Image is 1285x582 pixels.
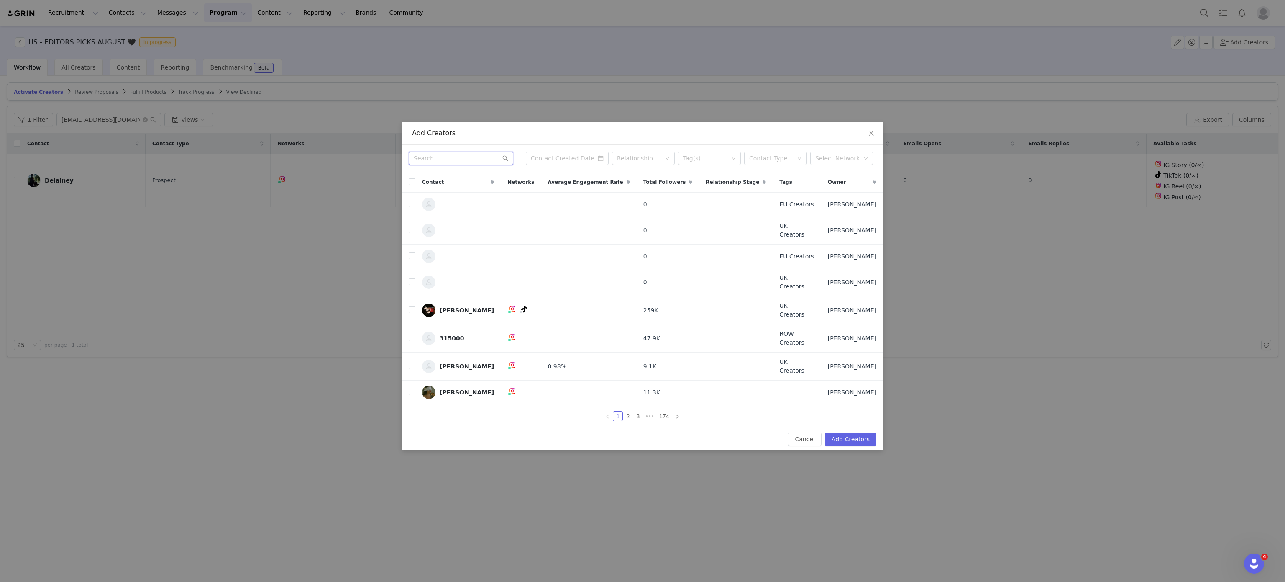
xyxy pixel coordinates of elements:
span: 259K [643,306,658,315]
i: icon: left [605,414,610,419]
div: Contact Type [749,154,793,162]
span: 9.1K [643,362,656,371]
img: instagram.svg [509,362,516,368]
span: 0 [643,252,647,261]
a: 2 [623,412,632,421]
span: 0 [643,200,647,209]
input: Search... [409,152,513,165]
span: [PERSON_NAME] [828,252,876,261]
button: Cancel [788,433,821,446]
a: 1 [613,412,622,421]
i: icon: down [863,156,868,162]
div: Tag(s) [683,154,728,162]
span: 47.9K [643,334,660,343]
img: instagram.svg [509,388,516,394]
span: 4 [1261,554,1268,560]
span: Total Followers [643,178,686,186]
i: icon: down [797,156,802,162]
a: 174 [657,412,671,421]
img: instagram.svg [509,306,516,312]
span: [PERSON_NAME] [828,362,876,371]
i: icon: right [675,414,680,419]
span: UK Creators [779,221,814,239]
span: EU Creators [779,252,814,261]
span: 0 [643,278,647,287]
li: Next 3 Pages [643,411,656,421]
a: [PERSON_NAME] [422,386,494,399]
img: ad077d80-74c4-488d-a799-fc374c8ff51a--s.jpg [422,250,435,263]
span: [PERSON_NAME] [828,278,876,287]
li: Previous Page [603,411,613,421]
div: 315000 [440,335,464,342]
span: [PERSON_NAME] [828,226,876,235]
span: Contact [422,178,444,186]
i: icon: down [731,156,736,162]
iframe: Intercom live chat [1244,554,1264,574]
span: Relationship Stage [706,178,759,186]
span: [PERSON_NAME] [828,200,876,209]
button: Close [860,122,883,145]
img: af1dfb36-e8eb-45b6-93c3-dc4072cb41b3--s.jpg [422,276,435,289]
img: 89f17224-fcf8-470f-af78-f6451016fd01.jpg [422,304,435,317]
li: 1 [613,411,623,421]
i: icon: down [665,156,670,162]
span: UK Creators [779,358,814,375]
span: Tags [779,178,792,186]
div: Add Creators [412,129,873,138]
a: 315000 [422,332,494,345]
button: Add Creators [825,433,876,446]
span: 0 [643,226,647,235]
div: Relationship Stage [617,154,660,162]
span: ROW Creators [779,330,814,347]
span: UK Creators [779,301,814,319]
img: instagram.svg [509,334,516,340]
img: 1753d641-f54c-49e6-b709-1ef991b4f068--s.jpg [422,386,435,399]
div: [PERSON_NAME] [440,307,494,314]
li: Next Page [672,411,682,421]
input: Contact Created Date [526,152,609,165]
span: [PERSON_NAME] [828,388,876,397]
span: Networks [507,178,534,186]
li: 3 [633,411,643,421]
div: [PERSON_NAME] [440,389,494,396]
span: EU Creators [779,200,814,209]
li: 2 [623,411,633,421]
img: 95174954-91ac-48e5-a3ac-d17fd2a30a19--s.jpg [422,332,435,345]
a: 3 [633,412,642,421]
div: Select Network [815,154,860,162]
i: icon: close [868,130,875,136]
img: 4f84878e-8c52-4af0-a484-8dbb2f942f93--s.jpg [422,224,435,237]
span: [PERSON_NAME] [828,334,876,343]
span: 11.3K [643,388,660,397]
img: 0431a195-b4a1-4c18-a83b-370250c2a48c--s.jpg [422,360,435,373]
a: [PERSON_NAME] [422,360,494,373]
span: [PERSON_NAME] [828,306,876,315]
img: 29af2617-0973-45ef-8633-1ced25727b90--s.jpg [422,198,435,211]
span: Average Engagement Rate [548,178,623,186]
div: [PERSON_NAME] [440,363,494,370]
span: 0.98% [548,362,566,371]
span: Owner [828,178,846,186]
span: UK Creators [779,273,814,291]
span: ••• [643,411,656,421]
i: icon: search [502,155,508,161]
li: 174 [656,411,672,421]
a: [PERSON_NAME] [422,304,494,317]
i: icon: calendar [598,155,604,161]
